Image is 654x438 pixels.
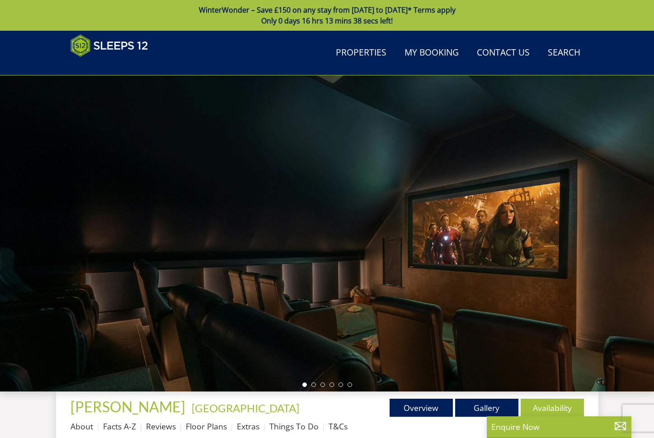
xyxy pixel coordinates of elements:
[544,43,584,63] a: Search
[401,43,462,63] a: My Booking
[329,421,348,432] a: T&Cs
[455,399,518,417] a: Gallery
[71,34,148,57] img: Sleeps 12
[261,16,393,26] span: Only 0 days 16 hrs 13 mins 38 secs left!
[521,399,584,417] a: Availability
[332,43,390,63] a: Properties
[237,421,259,432] a: Extras
[71,421,93,432] a: About
[103,421,136,432] a: Facts A-Z
[71,398,188,415] a: [PERSON_NAME]
[390,399,453,417] a: Overview
[491,421,627,433] p: Enquire Now
[71,398,185,415] span: [PERSON_NAME]
[66,62,161,70] iframe: Customer reviews powered by Trustpilot
[146,421,176,432] a: Reviews
[473,43,533,63] a: Contact Us
[186,421,227,432] a: Floor Plans
[188,401,299,415] span: -
[192,401,299,415] a: [GEOGRAPHIC_DATA]
[269,421,319,432] a: Things To Do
